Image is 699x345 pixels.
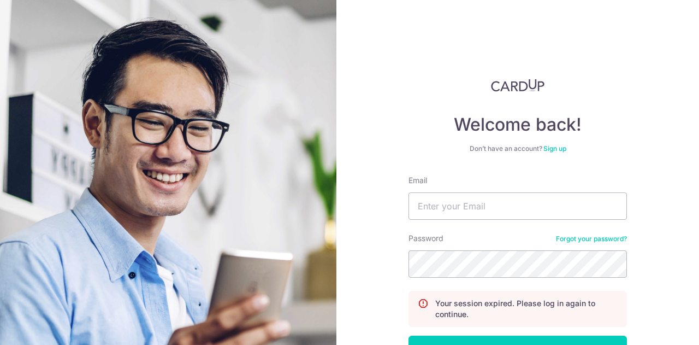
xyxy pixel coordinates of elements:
[556,235,627,243] a: Forgot your password?
[408,192,627,220] input: Enter your Email
[408,233,443,244] label: Password
[491,79,544,92] img: CardUp Logo
[408,175,427,186] label: Email
[435,298,618,320] p: Your session expired. Please log in again to continue.
[408,114,627,136] h4: Welcome back!
[408,144,627,153] div: Don’t have an account?
[543,144,566,153] a: Sign up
